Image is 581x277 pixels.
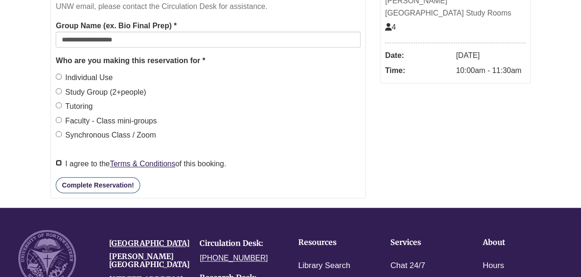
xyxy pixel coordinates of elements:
a: [GEOGRAPHIC_DATA] [109,238,190,248]
span: The capacity of this space [385,23,396,31]
label: Individual Use [56,72,113,84]
dt: Time: [385,63,451,78]
input: Study Group (2+people) [56,88,62,94]
a: Terms & Conditions [110,160,176,168]
input: Faculty - Class mini-groups [56,117,62,123]
label: Study Group (2+people) [56,86,146,98]
label: Synchronous Class / Zoom [56,129,156,141]
h4: Resources [298,238,361,247]
dd: [DATE] [456,48,525,63]
h4: About [482,238,546,247]
input: Tutoring [56,102,62,108]
input: I agree to theTerms & Conditionsof this booking. [56,160,62,166]
h4: [PERSON_NAME][GEOGRAPHIC_DATA] [109,253,185,269]
dt: Date: [385,48,451,63]
input: Individual Use [56,73,62,80]
legend: Who are you making this reservation for * [56,55,361,67]
a: Chat 24/7 [390,259,425,273]
label: Group Name (ex. Bio Final Prep) * [56,20,177,32]
label: I agree to the of this booking. [56,158,226,170]
label: Faculty - Class mini-groups [56,115,157,127]
input: Synchronous Class / Zoom [56,131,62,137]
dd: 10:00am - 11:30am [456,63,525,78]
h4: Circulation Desk: [200,239,276,248]
button: Complete Reservation! [56,177,140,193]
a: [PHONE_NUMBER] [200,254,268,262]
label: Tutoring [56,100,93,113]
h4: Services [390,238,454,247]
a: Hours [482,259,504,273]
a: Library Search [298,259,350,273]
